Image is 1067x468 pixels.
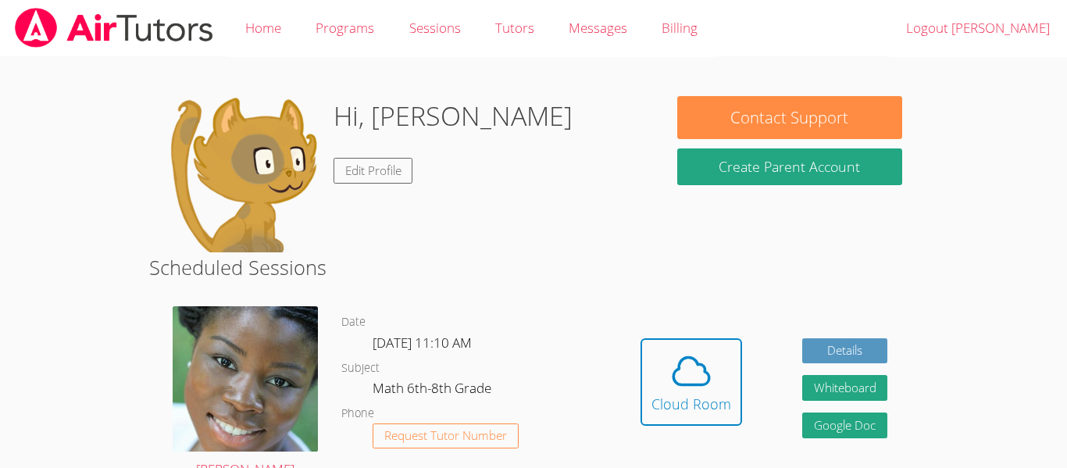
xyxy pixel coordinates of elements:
[677,96,902,139] button: Contact Support
[173,306,318,452] img: 1000004422.jpg
[651,393,731,415] div: Cloud Room
[569,19,627,37] span: Messages
[341,313,366,332] dt: Date
[802,375,888,401] button: Whiteboard
[334,158,413,184] a: Edit Profile
[341,404,374,423] dt: Phone
[334,96,573,136] h1: Hi, [PERSON_NAME]
[802,413,888,438] a: Google Doc
[373,334,472,352] span: [DATE] 11:10 AM
[641,338,742,426] button: Cloud Room
[373,423,519,449] button: Request Tutor Number
[13,8,215,48] img: airtutors_banner-c4298cdbf04f3fff15de1276eac7730deb9818008684d7c2e4769d2f7ddbe033.png
[373,377,494,404] dd: Math 6th-8th Grade
[802,338,888,364] a: Details
[677,148,902,185] button: Create Parent Account
[384,430,507,441] span: Request Tutor Number
[165,96,321,252] img: default.png
[149,252,918,282] h2: Scheduled Sessions
[341,359,380,378] dt: Subject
